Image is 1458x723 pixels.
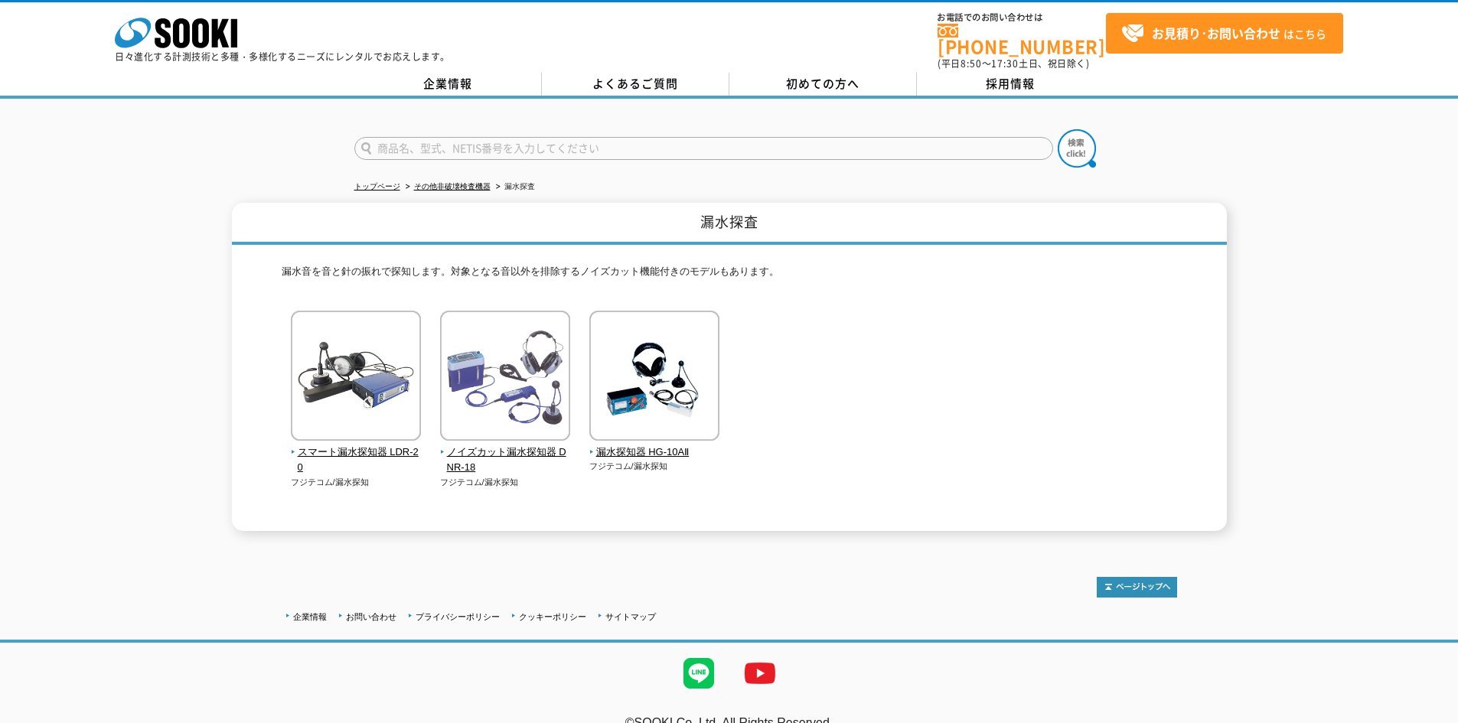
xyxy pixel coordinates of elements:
a: 採用情報 [917,73,1104,96]
span: スマート漏水探知器 LDR-20 [291,445,422,477]
img: LINE [668,643,729,704]
img: トップページへ [1097,577,1177,598]
h1: 漏水探査 [232,203,1227,245]
input: 商品名、型式、NETIS番号を入力してください [354,137,1053,160]
a: トップページ [354,182,400,191]
p: フジテコム/漏水探知 [440,476,571,489]
a: 漏水探知器 HG-10AⅡ [589,430,720,461]
span: 8:50 [961,57,982,70]
a: 企業情報 [354,73,542,96]
a: お見積り･お問い合わせはこちら [1106,13,1343,54]
span: 17:30 [991,57,1019,70]
strong: お見積り･お問い合わせ [1152,24,1280,42]
p: フジテコム/漏水探知 [589,460,720,473]
img: スマート漏水探知器 LDR-20 [291,311,421,445]
span: 漏水探知器 HG-10AⅡ [589,445,720,461]
li: 漏水探査 [493,179,535,195]
img: ノイズカット漏水探知器 DNR-18 [440,311,570,445]
span: ノイズカット漏水探知器 DNR-18 [440,445,571,477]
p: 日々進化する計測技術と多種・多様化するニーズにレンタルでお応えします。 [115,52,450,61]
img: YouTube [729,643,791,704]
a: お問い合わせ [346,612,396,621]
p: 漏水音を音と針の振れで探知します。対象となる音以外を排除するノイズカット機能付きのモデルもあります。 [282,264,1177,288]
a: よくあるご質問 [542,73,729,96]
a: クッキーポリシー [519,612,586,621]
a: 初めての方へ [729,73,917,96]
p: フジテコム/漏水探知 [291,476,422,489]
span: 初めての方へ [786,75,859,92]
a: サイトマップ [605,612,656,621]
a: [PHONE_NUMBER] [938,24,1106,55]
a: 企業情報 [293,612,327,621]
a: プライバシーポリシー [416,612,500,621]
img: 漏水探知器 HG-10AⅡ [589,311,719,445]
a: その他非破壊検査機器 [414,182,491,191]
span: お電話でのお問い合わせは [938,13,1106,22]
span: (平日 ～ 土日、祝日除く) [938,57,1089,70]
a: スマート漏水探知器 LDR-20 [291,430,422,476]
a: ノイズカット漏水探知器 DNR-18 [440,430,571,476]
img: btn_search.png [1058,129,1096,168]
span: はこちら [1121,22,1326,45]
